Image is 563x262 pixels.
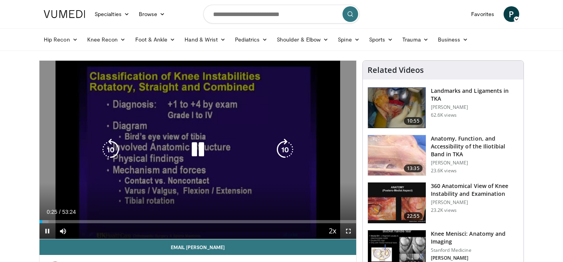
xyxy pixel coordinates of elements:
[368,182,519,224] a: 22:55 360 Anatomical View of Knee Instability and Examination [PERSON_NAME] 23.2K views
[230,32,272,47] a: Pediatrics
[272,32,333,47] a: Shoulder & Elbow
[431,135,519,158] h3: Anatomy, Function, and Accessibility of the Iliotibial Band in TKA
[433,32,473,47] a: Business
[368,65,424,75] h4: Related Videos
[325,223,341,239] button: Playback Rate
[431,255,519,261] p: [PERSON_NAME]
[431,199,519,206] p: [PERSON_NAME]
[39,61,356,239] video-js: Video Player
[39,220,356,223] div: Progress Bar
[431,182,519,198] h3: 360 Anatomical View of Knee Instability and Examination
[431,87,519,103] h3: Landmarks and Ligaments in TKA
[55,223,71,239] button: Mute
[368,135,426,176] img: 38616_0000_3.png.150x105_q85_crop-smart_upscale.jpg
[431,104,519,110] p: [PERSON_NAME]
[82,32,131,47] a: Knee Recon
[431,247,519,253] p: Stanford Medicine
[404,212,423,220] span: 22:55
[404,164,423,172] span: 13:35
[47,209,57,215] span: 0:25
[131,32,180,47] a: Foot & Ankle
[466,6,499,22] a: Favorites
[341,223,356,239] button: Fullscreen
[134,6,170,22] a: Browse
[431,168,457,174] p: 23.6K views
[368,87,426,128] img: 88434a0e-b753-4bdd-ac08-0695542386d5.150x105_q85_crop-smart_upscale.jpg
[431,230,519,246] h3: Knee Menisci: Anatomy and Imaging
[364,32,398,47] a: Sports
[504,6,519,22] a: P
[368,135,519,176] a: 13:35 Anatomy, Function, and Accessibility of the Iliotibial Band in TKA [PERSON_NAME] 23.6K views
[368,87,519,128] a: 10:55 Landmarks and Ligaments in TKA [PERSON_NAME] 62.6K views
[44,10,85,18] img: VuMedi Logo
[39,223,55,239] button: Pause
[404,117,423,125] span: 10:55
[431,160,519,166] p: [PERSON_NAME]
[333,32,364,47] a: Spine
[90,6,134,22] a: Specialties
[431,207,457,213] p: 23.2K views
[203,5,360,23] input: Search topics, interventions
[398,32,433,47] a: Trauma
[431,112,457,118] p: 62.6K views
[39,32,82,47] a: Hip Recon
[59,209,61,215] span: /
[368,182,426,223] img: 533d6d4f-9d9f-40bd-bb73-b810ec663725.150x105_q85_crop-smart_upscale.jpg
[62,209,76,215] span: 53:24
[180,32,230,47] a: Hand & Wrist
[39,239,356,255] a: Email [PERSON_NAME]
